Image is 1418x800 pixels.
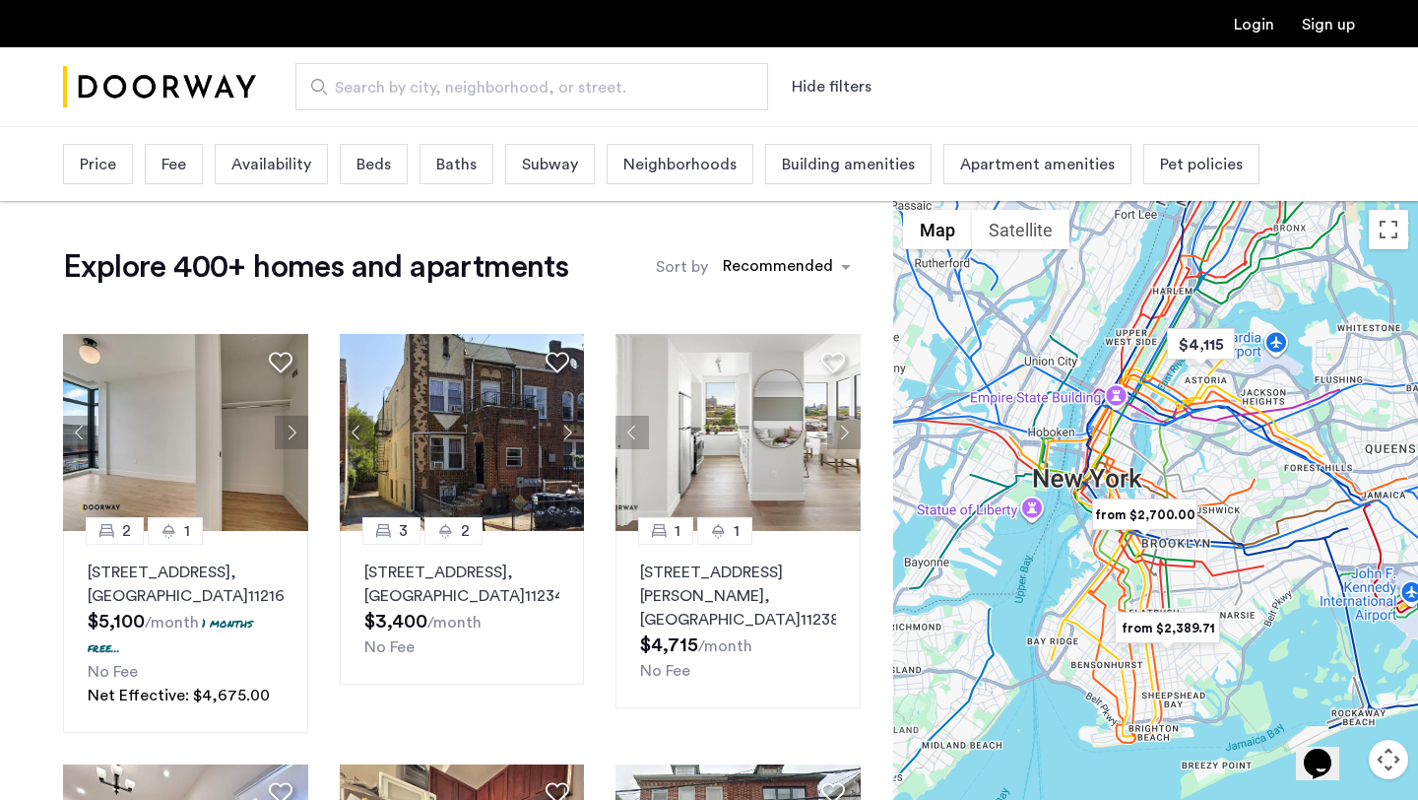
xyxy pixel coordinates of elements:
[88,561,284,608] p: [STREET_ADDRESS] 11216
[1302,17,1355,33] a: Registration
[1107,606,1228,650] div: from $2,389.71
[1369,210,1408,249] button: Toggle fullscreen view
[63,531,308,733] a: 21[STREET_ADDRESS], [GEOGRAPHIC_DATA]112161 months free...No FeeNet Effective: $4,675.00
[63,50,256,124] a: Cazamio Logo
[88,688,270,703] span: Net Effective: $4,675.00
[550,416,584,449] button: Next apartment
[1160,153,1243,176] span: Pet policies
[782,153,915,176] span: Building amenities
[122,519,131,543] span: 2
[364,639,415,655] span: No Fee
[615,334,861,531] img: 2016_638666715889771230.jpeg
[231,153,311,176] span: Availability
[364,561,560,608] p: [STREET_ADDRESS] 11234
[340,334,585,531] img: 2016_638484540295233130.jpeg
[1234,17,1274,33] a: Login
[972,210,1069,249] button: Show satellite imagery
[161,153,186,176] span: Fee
[713,249,861,285] ng-select: sort-apartment
[640,635,698,655] span: $4,715
[399,519,408,543] span: 3
[615,531,861,708] a: 11[STREET_ADDRESS][PERSON_NAME], [GEOGRAPHIC_DATA]11238No Fee
[734,519,740,543] span: 1
[615,416,649,449] button: Previous apartment
[364,612,427,632] span: $3,400
[698,638,752,654] sub: /month
[335,76,713,100] span: Search by city, neighborhood, or street.
[80,153,116,176] span: Price
[461,519,470,543] span: 2
[640,663,690,679] span: No Fee
[656,255,708,279] label: Sort by
[792,75,871,99] button: Show or hide filters
[145,615,199,631] sub: /month
[436,153,477,176] span: Baths
[640,561,836,632] p: [STREET_ADDRESS][PERSON_NAME] 11238
[356,153,391,176] span: Beds
[275,416,308,449] button: Next apartment
[1159,322,1243,367] div: $4,115
[903,210,972,249] button: Show street map
[1369,740,1408,779] button: Map camera controls
[522,153,578,176] span: Subway
[63,334,308,531] img: 2016_638673975962267132.jpeg
[340,416,373,449] button: Previous apartment
[63,247,568,287] h1: Explore 400+ homes and apartments
[88,612,145,632] span: $5,100
[960,153,1115,176] span: Apartment amenities
[720,254,833,283] div: Recommended
[675,519,680,543] span: 1
[63,416,97,449] button: Previous apartment
[827,416,861,449] button: Next apartment
[88,664,138,680] span: No Fee
[340,531,585,685] a: 32[STREET_ADDRESS], [GEOGRAPHIC_DATA]11234No Fee
[295,63,768,110] input: Apartment Search
[1296,721,1359,780] iframe: chat widget
[1084,493,1205,537] div: from $2,700.00
[623,153,737,176] span: Neighborhoods
[427,615,482,631] sub: /month
[63,50,256,124] img: logo
[184,519,190,543] span: 1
